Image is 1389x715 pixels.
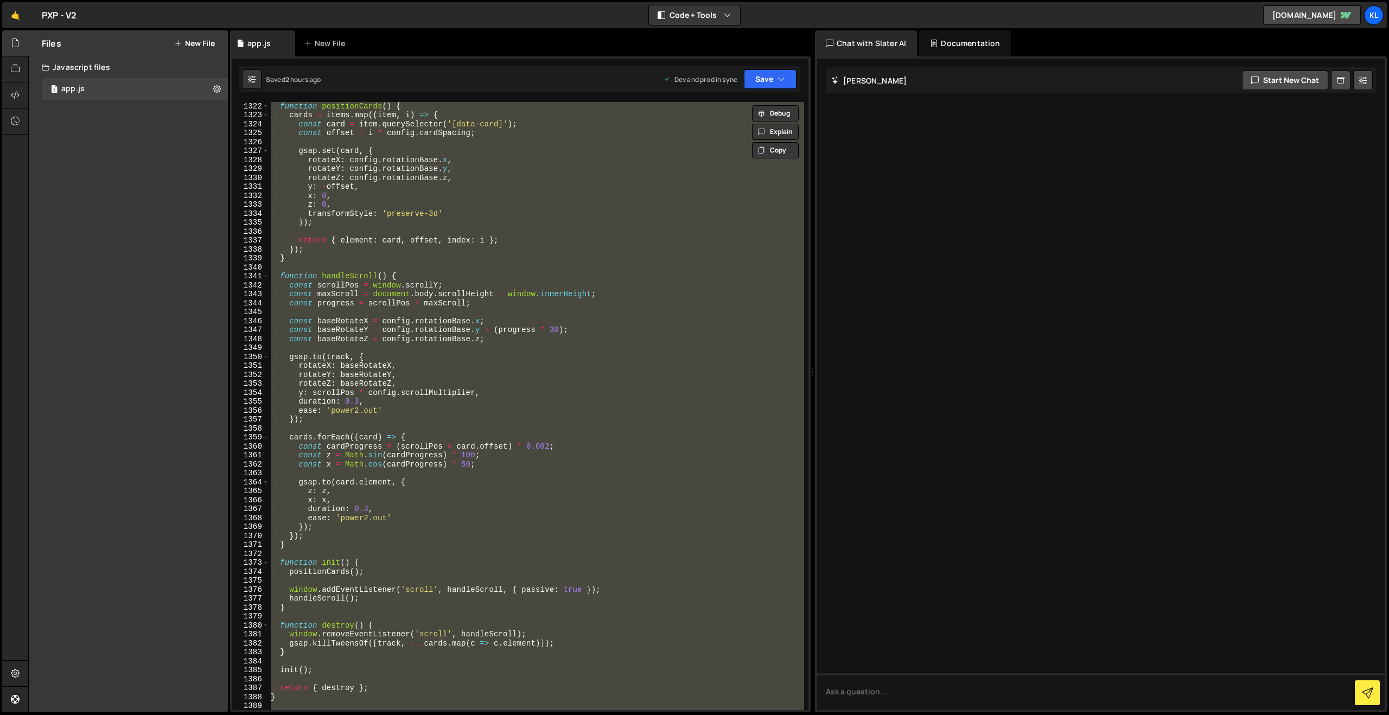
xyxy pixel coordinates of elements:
[232,138,269,147] div: 1326
[42,37,61,49] h2: Files
[232,540,269,550] div: 1371
[232,335,269,344] div: 1348
[2,2,29,28] a: 🤙
[232,361,269,371] div: 1351
[42,78,228,100] div: 16752/45754.js
[232,612,269,621] div: 1379
[232,200,269,209] div: 1333
[752,105,799,122] button: Debug
[232,657,269,666] div: 1384
[29,56,228,78] div: Javascript files
[1263,5,1361,25] a: [DOMAIN_NAME]
[232,701,269,711] div: 1389
[232,594,269,603] div: 1377
[232,281,269,290] div: 1342
[664,75,737,84] div: Dev and prod in sync
[232,146,269,156] div: 1327
[232,290,269,299] div: 1343
[232,272,269,281] div: 1341
[304,38,349,49] div: New File
[232,254,269,263] div: 1339
[232,191,269,201] div: 1332
[266,75,321,84] div: Saved
[232,156,269,165] div: 1328
[232,505,269,514] div: 1367
[232,182,269,191] div: 1331
[232,666,269,675] div: 1385
[232,603,269,612] div: 1378
[285,75,321,84] div: 2 hours ago
[232,567,269,577] div: 1374
[232,174,269,183] div: 1330
[752,142,799,158] button: Copy
[232,371,269,380] div: 1352
[232,585,269,595] div: 1376
[232,388,269,398] div: 1354
[232,308,269,317] div: 1345
[232,487,269,496] div: 1365
[232,630,269,639] div: 1381
[232,648,269,657] div: 1383
[174,39,215,48] button: New File
[232,576,269,585] div: 1375
[232,102,269,111] div: 1322
[232,218,269,227] div: 1335
[232,343,269,353] div: 1349
[232,424,269,433] div: 1358
[232,325,269,335] div: 1347
[649,5,740,25] button: Code + Tools
[51,86,58,94] span: 1
[61,84,85,94] div: app.js
[42,9,77,22] div: PXP - V2
[232,469,269,478] div: 1363
[232,558,269,567] div: 1373
[232,496,269,505] div: 1366
[232,639,269,648] div: 1382
[232,379,269,388] div: 1353
[831,75,907,86] h2: [PERSON_NAME]
[232,209,269,219] div: 1334
[232,693,269,702] div: 1388
[232,433,269,442] div: 1359
[232,120,269,129] div: 1324
[232,442,269,451] div: 1360
[247,38,271,49] div: app.js
[232,406,269,416] div: 1356
[232,164,269,174] div: 1329
[232,675,269,684] div: 1386
[232,514,269,523] div: 1368
[815,30,917,56] div: Chat with Slater AI
[232,227,269,237] div: 1336
[232,460,269,469] div: 1362
[232,451,269,460] div: 1361
[232,522,269,532] div: 1369
[752,124,799,140] button: Explain
[232,245,269,254] div: 1338
[232,263,269,272] div: 1340
[232,299,269,308] div: 1344
[232,550,269,559] div: 1372
[232,621,269,630] div: 1380
[232,129,269,138] div: 1325
[232,236,269,245] div: 1337
[232,353,269,362] div: 1350
[232,397,269,406] div: 1355
[232,532,269,541] div: 1370
[919,30,1011,56] div: Documentation
[232,684,269,693] div: 1387
[232,111,269,120] div: 1323
[232,317,269,326] div: 1346
[232,415,269,424] div: 1357
[1364,5,1384,25] a: Kl
[744,69,797,89] button: Save
[1242,71,1328,90] button: Start new chat
[232,478,269,487] div: 1364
